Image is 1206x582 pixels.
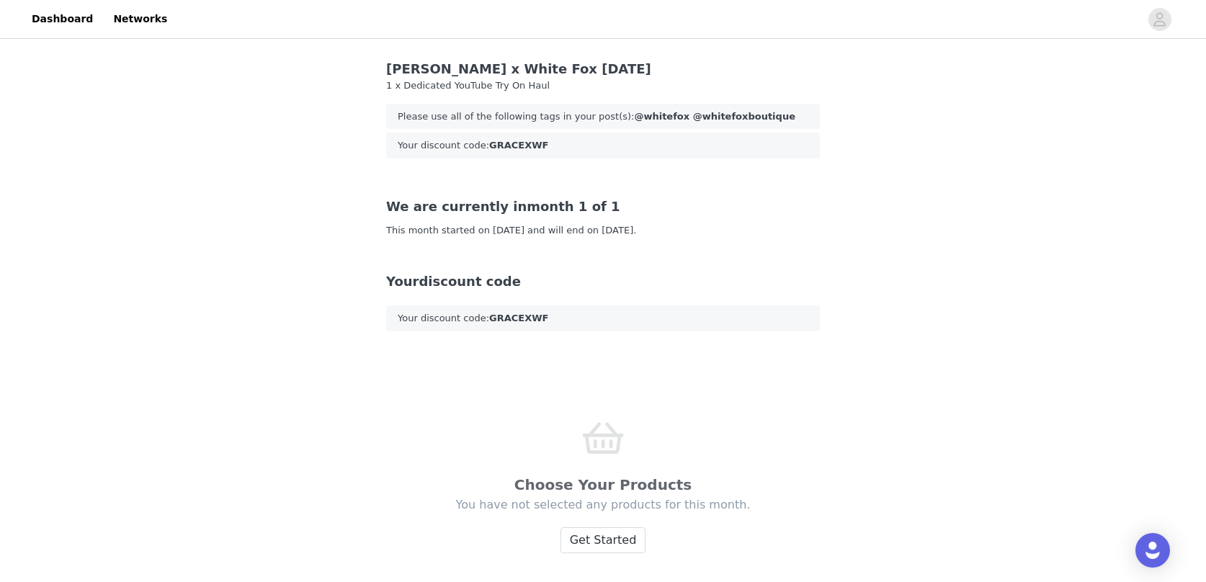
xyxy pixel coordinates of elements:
[386,61,651,76] span: [PERSON_NAME] x White Fox [DATE]
[415,497,791,553] div: You have not selected any products for this month.
[104,3,176,35] a: Networks
[489,140,548,151] strong: GRACEXWF
[386,104,820,130] div: Please use all of the following tags in your post(s):
[1135,533,1170,568] div: Open Intercom Messenger
[415,474,791,496] div: Choose Your Products
[23,3,102,35] a: Dashboard
[489,313,548,323] strong: GRACEXWF
[386,305,820,331] div: Your discount code:
[386,79,820,93] div: 1 x Dedicated YouTube Try On Haul
[1153,8,1166,31] div: avatar
[419,274,520,289] span: discount code
[634,111,795,122] strong: @whitefox @whitefoxboutique
[386,272,820,291] div: Your
[386,199,620,214] span: month 1 of 1
[386,225,636,236] span: This month started on [DATE] and will end on [DATE].
[560,527,646,553] button: Get Started
[386,199,527,214] span: We are currently in
[386,133,820,158] div: Your discount code:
